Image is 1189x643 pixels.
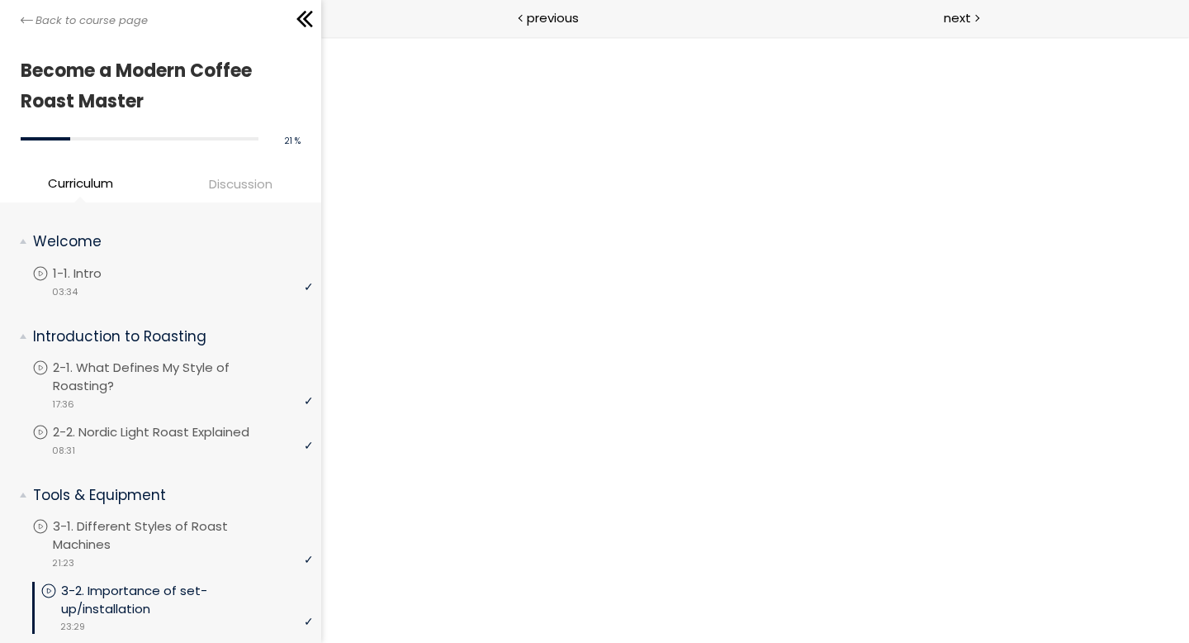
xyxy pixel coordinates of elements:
span: Discussion [209,174,272,193]
p: 1-1. Intro [53,264,135,283]
p: 2-1. What Defines My Style of Roasting? [53,359,313,395]
span: 21 % [284,135,301,147]
p: Welcome [33,231,301,252]
p: 3-1. Different Styles of Roast Machines [53,517,313,554]
span: 17:36 [52,398,74,412]
a: Back to course page [21,12,148,29]
p: 3-2. Importance of set-up/installation [61,582,313,618]
span: next [944,8,971,27]
span: previous [527,8,579,27]
span: Curriculum [48,174,113,193]
span: 23:29 [60,620,85,634]
span: 08:31 [52,444,75,458]
p: Tools & Equipment [33,485,301,506]
h1: Become a Modern Coffee Roast Master [21,55,292,117]
span: Back to course page [36,12,148,29]
p: Introduction to Roasting [33,326,301,347]
span: 21:23 [52,556,74,570]
p: 2-2. Nordic Light Roast Explained [53,423,282,441]
span: 03:34 [52,285,78,299]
